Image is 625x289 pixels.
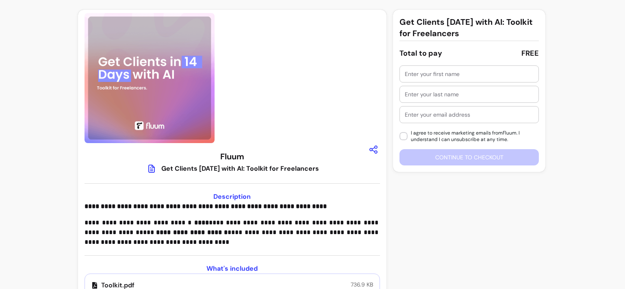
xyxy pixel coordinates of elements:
[405,90,534,98] input: Enter your last name
[399,16,539,39] h3: Get Clients [DATE] with AI: Toolkit for Freelancers
[161,164,319,174] div: Get Clients [DATE] with AI: Toolkit for Freelancers
[399,48,442,59] div: Total to pay
[351,280,373,289] p: 736.9 KB
[405,70,534,78] input: Enter your first name
[521,48,539,59] div: FREE
[220,151,244,162] h3: Fluum
[85,13,215,143] img: https://d3pz9znudhj10h.cloudfront.net/9e4209f5-0baa-4e25-8d37-a980f0b6fe04
[405,111,534,119] input: Enter your email address
[85,264,380,274] h3: What's included
[85,192,380,202] h3: Description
